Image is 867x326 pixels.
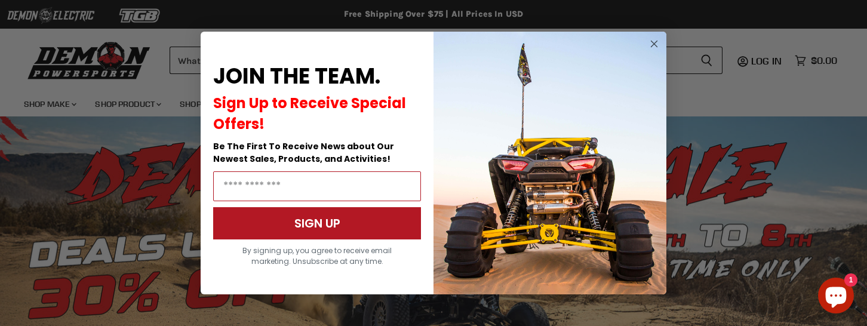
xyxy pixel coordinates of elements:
[433,32,666,294] img: a9095488-b6e7-41ba-879d-588abfab540b.jpeg
[647,36,662,51] button: Close dialog
[213,61,380,91] span: JOIN THE TEAM.
[814,278,857,316] inbox-online-store-chat: Shopify online store chat
[213,171,421,201] input: Email Address
[242,245,392,266] span: By signing up, you agree to receive email marketing. Unsubscribe at any time.
[213,93,406,134] span: Sign Up to Receive Special Offers!
[213,207,421,239] button: SIGN UP
[213,140,394,165] span: Be The First To Receive News about Our Newest Sales, Products, and Activities!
